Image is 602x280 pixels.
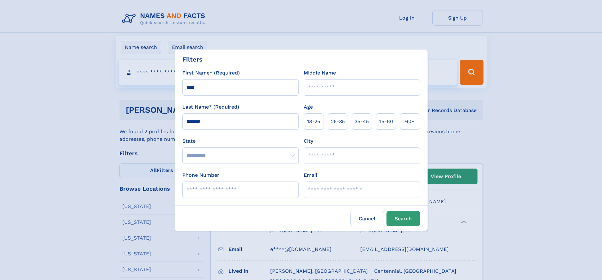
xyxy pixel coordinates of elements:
[386,211,420,226] button: Search
[405,118,415,125] span: 60+
[182,171,219,179] label: Phone Number
[304,171,317,179] label: Email
[350,211,384,226] label: Cancel
[304,69,336,77] label: Middle Name
[378,118,393,125] span: 45‑60
[182,103,239,111] label: Last Name* (Required)
[304,103,313,111] label: Age
[331,118,345,125] span: 25‑35
[182,69,240,77] label: First Name* (Required)
[304,137,313,145] label: City
[355,118,369,125] span: 35‑45
[182,55,203,64] div: Filters
[182,137,299,145] label: State
[307,118,320,125] span: 18‑25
